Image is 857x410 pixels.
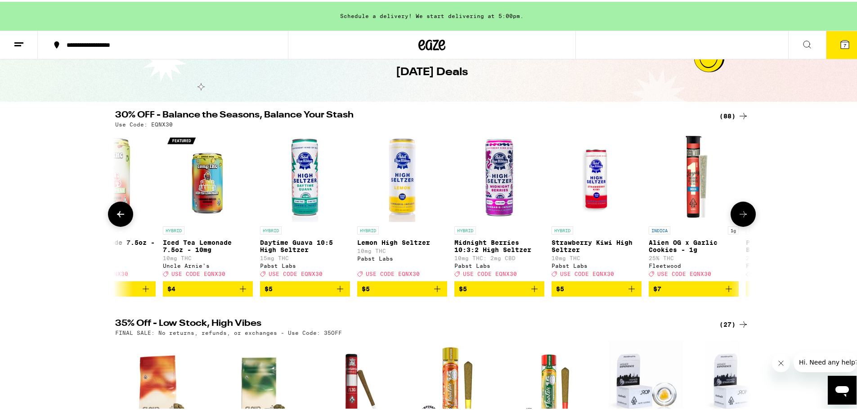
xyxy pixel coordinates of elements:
button: Add to bag [357,279,447,295]
a: (27) [719,317,749,328]
a: Open page for Alien OG x Garlic Cookies - 1g from Fleetwood [649,130,739,279]
p: Pineapple Breeze x Birthday Cake - 1g [746,237,836,252]
div: Pabst Labs [552,261,642,267]
p: 15mg THC [260,253,350,259]
h2: 35% Off - Low Stock, High Vibes [115,317,704,328]
p: Iced Tea Lemonade 7.5oz - 10mg [163,237,253,252]
div: Fleetwood [649,261,739,267]
div: Pabst Labs [260,261,350,267]
button: Add to bag [552,279,642,295]
a: Open page for Lemon High Seltzer from Pabst Labs [357,130,447,279]
a: (88) [719,109,749,120]
img: Pabst Labs - Lemon High Seltzer [357,130,447,220]
p: Lemon High Seltzer [357,237,447,244]
span: $5 [362,284,370,291]
p: HYBRID [163,225,184,233]
div: Pabst Labs [357,254,447,260]
img: Pabst Labs - Midnight Berries 10:3:2 High Seltzer [454,130,544,220]
button: Add to bag [746,279,836,295]
p: Alien OG x Garlic Cookies - 1g [649,237,739,252]
div: Pabst Labs [454,261,544,267]
img: Uncle Arnie's - Cherry Limeade 7.5oz - 10mg [66,130,156,220]
img: Pabst Labs - Daytime Guava 10:5 High Seltzer [260,130,350,220]
span: $5 [556,284,564,291]
iframe: Button to launch messaging window [828,374,857,403]
p: 10mg THC [357,246,447,252]
button: Add to bag [454,279,544,295]
p: Daytime Guava 10:5 High Seltzer [260,237,350,252]
span: $7 [653,284,661,291]
p: Use Code: EQNX30 [115,120,173,126]
button: Add to bag [649,279,739,295]
p: 1g [728,225,739,233]
span: $4 [167,284,175,291]
span: USE CODE EQNX30 [463,269,517,275]
p: 10mg THC [66,253,156,259]
span: USE CODE EQNX30 [269,269,323,275]
div: Uncle Arnie's [163,261,253,267]
a: Open page for Cherry Limeade 7.5oz - 10mg from Uncle Arnie's [66,130,156,279]
span: USE CODE EQNX30 [754,269,808,275]
p: 23% THC [746,253,836,259]
span: USE CODE EQNX30 [366,269,420,275]
a: Open page for Midnight Berries 10:3:2 High Seltzer from Pabst Labs [454,130,544,279]
div: Uncle Arnie's [66,261,156,267]
button: Add to bag [260,279,350,295]
p: 10mg THC [552,253,642,259]
p: 10mg THC: 2mg CBD [454,253,544,259]
span: USE CODE EQNX30 [560,269,614,275]
span: USE CODE EQNX30 [657,269,711,275]
span: Hi. Need any help? [5,6,65,14]
p: Cherry Limeade 7.5oz - 10mg [66,237,156,252]
p: 25% THC [649,253,739,259]
img: Fleetwood - Alien OG x Garlic Cookies - 1g [649,130,739,220]
p: HYBRID [357,225,379,233]
h2: 30% OFF - Balance the Seasons, Balance Your Stash [115,109,704,120]
p: FINAL SALE: No returns, refunds, or exchanges - Use Code: 35OFF [115,328,342,334]
button: Add to bag [163,279,253,295]
h1: [DATE] Deals [396,63,468,78]
span: $5 [459,284,467,291]
p: INDICA [649,225,670,233]
span: 7 [844,41,846,46]
a: Open page for Iced Tea Lemonade 7.5oz - 10mg from Uncle Arnie's [163,130,253,279]
p: Midnight Berries 10:3:2 High Seltzer [454,237,544,252]
a: Open page for Daytime Guava 10:5 High Seltzer from Pabst Labs [260,130,350,279]
img: Pabst Labs - Strawberry Kiwi High Seltzer [552,130,642,220]
span: $7 [750,284,758,291]
p: 10mg THC [163,253,253,259]
p: HYBRID [746,225,767,233]
p: HYBRID [260,225,282,233]
p: Strawberry Kiwi High Seltzer [552,237,642,252]
img: Uncle Arnie's - Iced Tea Lemonade 7.5oz - 10mg [163,130,253,220]
span: USE CODE EQNX30 [171,269,225,275]
img: Fleetwood - Pineapple Breeze x Birthday Cake - 1g [746,130,836,220]
div: Fleetwood [746,261,836,267]
a: Open page for Strawberry Kiwi High Seltzer from Pabst Labs [552,130,642,279]
a: Open page for Pineapple Breeze x Birthday Cake - 1g from Fleetwood [746,130,836,279]
iframe: Close message [772,352,790,370]
p: HYBRID [552,225,573,233]
iframe: Message from company [794,351,857,370]
button: Add to bag [66,279,156,295]
p: HYBRID [454,225,476,233]
span: $5 [265,284,273,291]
